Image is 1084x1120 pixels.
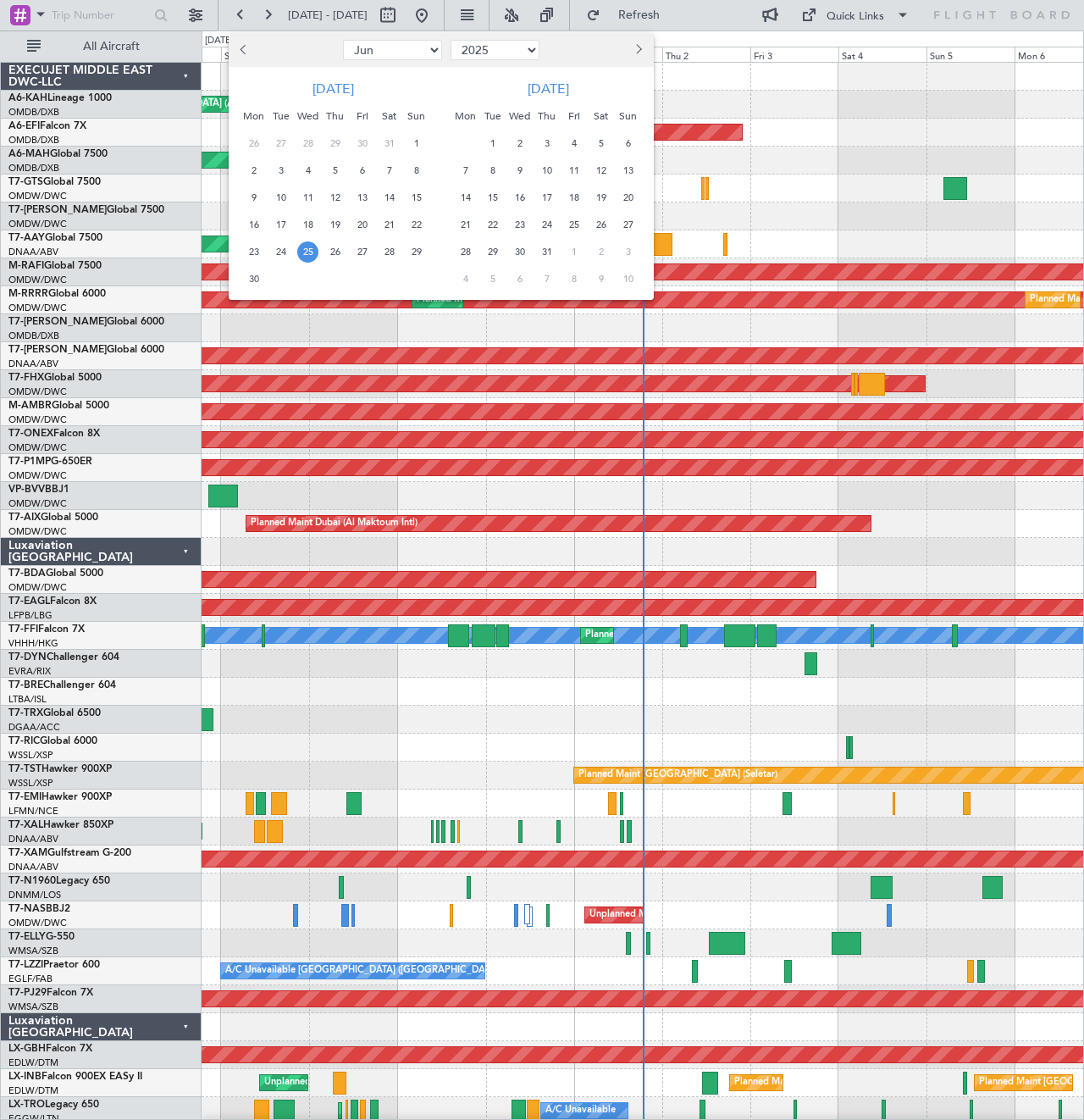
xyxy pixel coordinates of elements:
div: 13-6-2025 [349,184,376,211]
div: Wed [506,103,534,130]
span: 15 [482,187,503,208]
div: 9-8-2025 [588,265,615,292]
span: 29 [482,241,503,263]
span: 27 [351,241,373,263]
div: Wed [295,103,322,130]
span: 20 [351,214,373,236]
span: 8 [482,160,503,181]
span: 31 [536,241,557,263]
div: 11-6-2025 [295,184,322,211]
span: 17 [270,214,291,236]
div: 29-6-2025 [403,238,430,265]
span: 6 [351,160,373,181]
span: 5 [482,269,503,290]
div: 19-6-2025 [322,211,349,238]
div: 31-7-2025 [534,238,561,265]
div: Sun [403,103,430,130]
div: 11-7-2025 [561,157,588,184]
div: Thu [322,103,349,130]
span: 16 [509,187,530,208]
span: 6 [509,269,530,290]
div: 1-8-2025 [561,238,588,265]
span: 7 [536,269,557,290]
span: 10 [270,187,291,208]
span: 7 [379,160,400,181]
div: 13-7-2025 [615,157,642,184]
div: 22-6-2025 [403,211,430,238]
span: 26 [324,241,346,263]
div: 12-6-2025 [322,184,349,211]
div: 4-7-2025 [561,130,588,157]
div: Sat [376,103,403,130]
div: 28-5-2025 [295,130,322,157]
span: 18 [563,187,584,208]
span: 25 [563,214,584,236]
div: 24-6-2025 [268,238,295,265]
select: Select month [343,40,442,60]
div: 8-7-2025 [479,157,506,184]
div: 9-7-2025 [506,157,534,184]
div: 5-8-2025 [479,265,506,292]
span: 3 [617,241,639,263]
button: Next month [628,36,647,64]
div: Sat [588,103,615,130]
div: 18-7-2025 [561,184,588,211]
div: 26-7-2025 [588,211,615,238]
div: 9-6-2025 [241,184,268,211]
div: Fri [561,103,588,130]
span: 21 [455,214,476,236]
span: 8 [563,269,584,290]
span: 16 [243,214,264,236]
span: 10 [536,160,557,181]
div: 20-6-2025 [349,211,376,238]
div: Thu [534,103,561,130]
div: 7-8-2025 [534,265,561,292]
span: 3 [270,160,291,181]
div: 6-8-2025 [506,265,534,292]
div: 6-7-2025 [615,130,642,157]
div: 2-7-2025 [506,130,534,157]
span: 27 [617,214,639,236]
span: 15 [406,187,427,208]
span: 23 [243,241,264,263]
span: 4 [297,160,318,181]
span: 10 [617,269,639,290]
span: 27 [270,133,291,154]
div: 1-6-2025 [403,130,430,157]
div: 16-6-2025 [241,211,268,238]
span: 14 [455,187,476,208]
span: 13 [617,160,639,181]
div: 3-7-2025 [534,130,561,157]
span: 30 [509,241,530,263]
div: 3-8-2025 [615,238,642,265]
div: Mon [241,103,268,130]
div: 10-7-2025 [534,157,561,184]
span: 28 [379,241,400,263]
span: 31 [379,133,400,154]
div: Sun [615,103,642,130]
span: 21 [379,214,400,236]
div: 27-6-2025 [349,238,376,265]
div: 10-6-2025 [268,184,295,211]
div: 25-7-2025 [561,211,588,238]
div: 8-8-2025 [561,265,588,292]
div: 7-7-2025 [452,157,479,184]
span: 11 [297,187,318,208]
span: 11 [563,160,584,181]
span: 17 [536,187,557,208]
span: 2 [509,133,530,154]
div: 24-7-2025 [534,211,561,238]
span: 8 [406,160,427,181]
div: 30-7-2025 [506,238,534,265]
div: 27-5-2025 [268,130,295,157]
span: 26 [590,214,611,236]
span: 7 [455,160,476,181]
button: Previous month [235,36,254,64]
div: Tue [268,103,295,130]
div: 1-7-2025 [479,130,506,157]
div: Mon [452,103,479,130]
span: 24 [536,214,557,236]
div: 16-7-2025 [506,184,534,211]
span: 9 [509,160,530,181]
span: 29 [324,133,346,154]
